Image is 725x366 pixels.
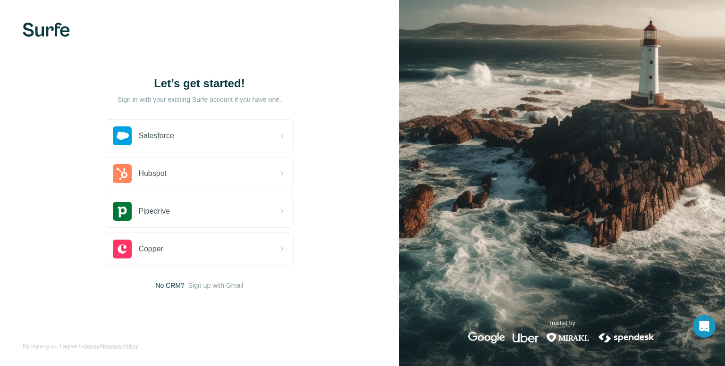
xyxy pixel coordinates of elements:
[546,332,590,343] img: mirakl's logo
[138,168,167,179] span: Hubspot
[113,164,132,183] img: hubspot's logo
[23,342,138,350] span: By signing up, I agree to &
[513,332,539,343] img: uber's logo
[188,281,244,290] button: Sign up with Gmail
[693,315,716,338] div: Open Intercom Messenger
[113,240,132,258] img: copper's logo
[23,23,70,37] img: Surfe's logo
[548,319,575,327] p: Trusted by
[113,126,132,145] img: salesforce's logo
[138,243,163,255] span: Copper
[155,281,184,290] span: No CRM?
[103,343,138,349] a: Privacy Policy
[84,343,99,349] a: Terms
[138,206,170,217] span: Pipedrive
[113,202,132,221] img: pipedrive's logo
[468,332,505,343] img: google's logo
[597,332,656,343] img: spendesk's logo
[138,130,174,141] span: Salesforce
[118,95,281,104] p: Sign in with your existing Surfe account if you have one.
[105,76,294,91] h1: Let’s get started!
